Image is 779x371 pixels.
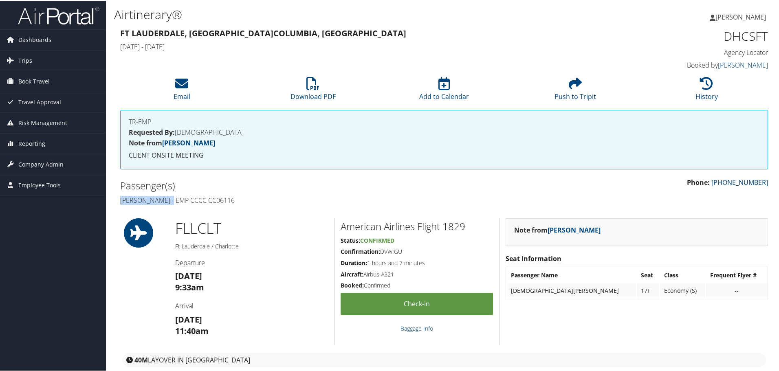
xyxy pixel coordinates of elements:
strong: Confirmation: [341,247,380,255]
a: [PERSON_NAME] [548,225,601,234]
strong: 11:40am [175,325,209,336]
a: Baggage Info [401,324,433,331]
th: Frequent Flyer # [706,267,767,282]
span: Reporting [18,133,45,153]
strong: Status: [341,236,360,244]
strong: Requested By: [129,127,175,136]
strong: Phone: [687,177,710,186]
a: [PHONE_NUMBER] [711,177,768,186]
span: Book Travel [18,70,50,91]
h5: Airbus A321 [341,270,493,278]
span: Travel Approval [18,91,61,112]
td: Economy (S) [660,283,705,297]
a: Email [174,81,190,100]
th: Seat [637,267,660,282]
a: Download PDF [290,81,336,100]
h4: Arrival [175,301,328,310]
h4: TR-EMP [129,118,759,124]
a: [PERSON_NAME] [710,4,774,29]
h2: American Airlines Flight 1829 [341,219,493,233]
span: Company Admin [18,154,64,174]
strong: [DATE] [175,270,202,281]
strong: Aircraft: [341,270,363,277]
strong: [DATE] [175,313,202,324]
a: [PERSON_NAME] [718,60,768,69]
h4: Agency Locator [615,47,768,56]
div: layover in [GEOGRAPHIC_DATA] [122,352,766,366]
span: Trips [18,50,32,70]
h5: Confirmed [341,281,493,289]
a: Push to Tripit [555,81,596,100]
h1: DHCSFT [615,27,768,44]
strong: Duration: [341,258,367,266]
h1: Airtinerary® [114,5,554,22]
th: Class [660,267,705,282]
span: Employee Tools [18,174,61,195]
span: Confirmed [360,236,394,244]
strong: Seat Information [506,253,561,262]
h4: [DEMOGRAPHIC_DATA] [129,128,759,135]
p: CLIENT ONSITE MEETING [129,149,759,160]
td: [DEMOGRAPHIC_DATA][PERSON_NAME] [507,283,636,297]
h5: DVWIGU [341,247,493,255]
a: Add to Calendar [419,81,469,100]
strong: Note from [129,138,215,147]
strong: Ft Lauderdale, [GEOGRAPHIC_DATA] Columbia, [GEOGRAPHIC_DATA] [120,27,406,38]
h5: 1 hours and 7 minutes [341,258,493,266]
a: Check-in [341,292,493,314]
h4: Booked by [615,60,768,69]
h4: [PERSON_NAME] - EMP CCCC CC06116 [120,195,438,204]
div: -- [710,286,763,294]
strong: 9:33am [175,281,204,292]
span: Risk Management [18,112,67,132]
h4: [DATE] - [DATE] [120,42,603,50]
a: History [695,81,718,100]
th: Passenger Name [507,267,636,282]
td: 17F [637,283,660,297]
h2: Passenger(s) [120,178,438,192]
span: Dashboards [18,29,51,49]
img: airportal-logo.png [18,5,99,24]
a: [PERSON_NAME] [162,138,215,147]
h1: FLL CLT [175,217,328,238]
h4: Departure [175,257,328,266]
h5: Ft Lauderdale / Charlotte [175,241,328,250]
strong: 40M [134,355,148,364]
span: [PERSON_NAME] [715,12,766,21]
strong: Note from [514,225,601,234]
strong: Booked: [341,281,364,288]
